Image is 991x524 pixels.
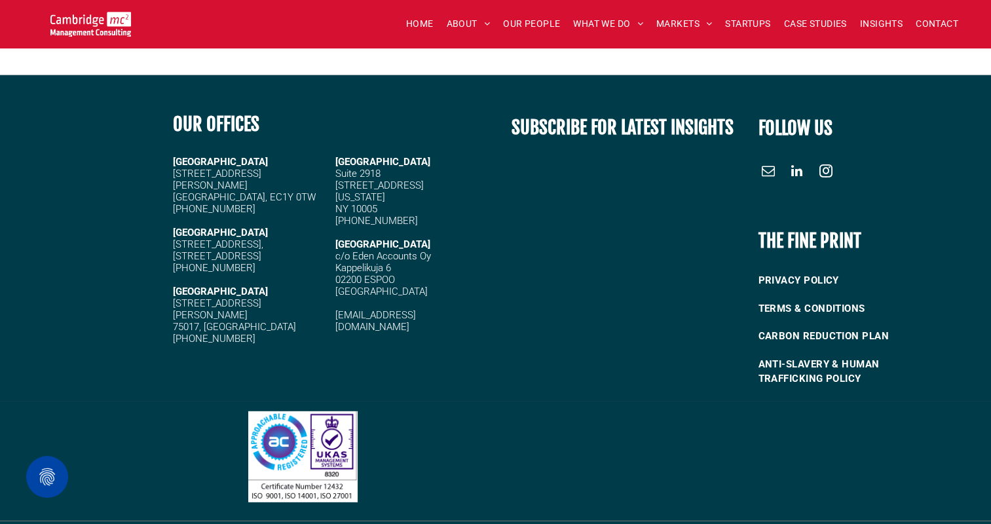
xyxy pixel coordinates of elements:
[335,203,377,215] span: NY 10005
[496,14,567,34] a: OUR PEOPLE
[335,191,385,203] span: [US_STATE]
[758,322,936,350] a: CARBON REDUCTION PLAN
[335,238,430,250] span: [GEOGRAPHIC_DATA]
[758,267,936,295] a: PRIVACY POLICY
[787,161,806,184] a: linkedin
[173,286,268,297] strong: [GEOGRAPHIC_DATA]
[440,14,497,34] a: ABOUT
[335,156,430,168] span: [GEOGRAPHIC_DATA]
[173,262,255,274] span: [PHONE_NUMBER]
[758,161,777,184] a: email
[853,14,909,34] a: INSIGHTS
[173,333,255,345] span: [PHONE_NUMBER]
[758,350,936,393] a: ANTI-SLAVERY & HUMAN TRAFFICKING POLICY
[248,411,358,502] img: Logo featuring a blue Approachable Registered badge, a purple UKAS Management Systems mark with a...
[719,14,777,34] a: STARTUPS
[248,413,358,427] a: Our Foundation | About | Cambridge Management Consulting
[758,229,861,252] b: THE FINE PRINT
[650,14,719,34] a: MARKETS
[173,297,261,321] span: [STREET_ADDRESS][PERSON_NAME]
[335,179,424,191] span: [STREET_ADDRESS]
[758,295,936,323] a: TERMS & CONDITIONS
[173,203,255,215] span: [PHONE_NUMBER]
[400,14,440,34] a: HOME
[173,321,296,333] span: 75017, [GEOGRAPHIC_DATA]
[173,113,259,136] b: OUR OFFICES
[335,309,416,333] a: [EMAIL_ADDRESS][DOMAIN_NAME]
[335,168,381,179] span: Suite 2918
[173,156,268,168] strong: [GEOGRAPHIC_DATA]
[567,14,650,34] a: WHAT WE DO
[50,12,131,37] img: Go to Homepage
[173,250,261,262] span: [STREET_ADDRESS]
[335,250,431,297] span: c/o Eden Accounts Oy Kappelikuja 6 02200 ESPOO [GEOGRAPHIC_DATA]
[909,14,965,34] a: CONTACT
[335,215,418,227] span: [PHONE_NUMBER]
[173,227,268,238] strong: [GEOGRAPHIC_DATA]
[173,168,316,203] span: [STREET_ADDRESS][PERSON_NAME] [GEOGRAPHIC_DATA], EC1Y 0TW
[815,161,835,184] a: instagram
[758,117,832,140] font: FOLLOW US
[50,14,131,28] a: Your Business Transformed | Cambridge Management Consulting
[777,14,853,34] a: CASE STUDIES
[173,238,263,250] span: [STREET_ADDRESS],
